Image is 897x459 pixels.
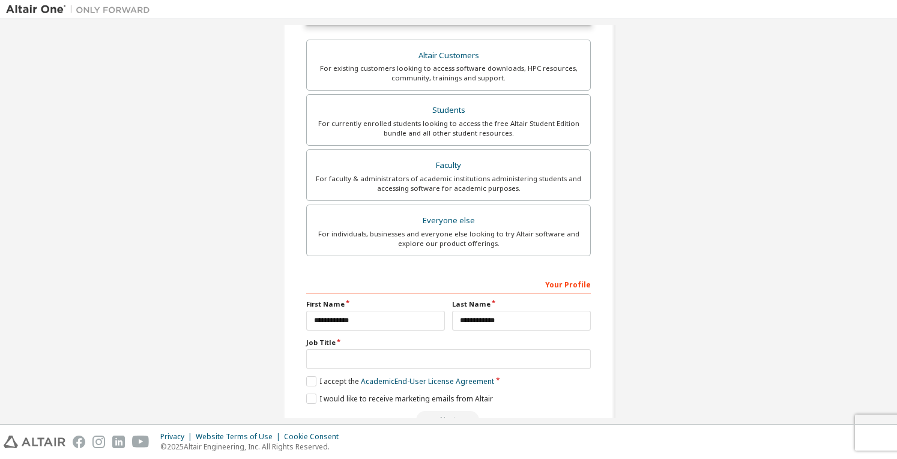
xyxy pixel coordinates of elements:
div: Please wait while checking email ... [306,411,591,429]
label: Last Name [452,299,591,309]
img: altair_logo.svg [4,436,65,448]
img: instagram.svg [92,436,105,448]
img: linkedin.svg [112,436,125,448]
label: First Name [306,299,445,309]
img: youtube.svg [132,436,149,448]
label: I would like to receive marketing emails from Altair [306,394,493,404]
div: Cookie Consent [284,432,346,442]
img: Altair One [6,4,156,16]
label: I accept the [306,376,494,386]
label: Job Title [306,338,591,347]
p: © 2025 Altair Engineering, Inc. All Rights Reserved. [160,442,346,452]
a: Academic End-User License Agreement [361,376,494,386]
div: Everyone else [314,212,583,229]
div: For individuals, businesses and everyone else looking to try Altair software and explore our prod... [314,229,583,248]
div: Your Profile [306,274,591,293]
div: Students [314,102,583,119]
div: For faculty & administrators of academic institutions administering students and accessing softwa... [314,174,583,193]
div: Altair Customers [314,47,583,64]
div: For currently enrolled students looking to access the free Altair Student Edition bundle and all ... [314,119,583,138]
div: Faculty [314,157,583,174]
div: Privacy [160,432,196,442]
div: Website Terms of Use [196,432,284,442]
div: For existing customers looking to access software downloads, HPC resources, community, trainings ... [314,64,583,83]
img: facebook.svg [73,436,85,448]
